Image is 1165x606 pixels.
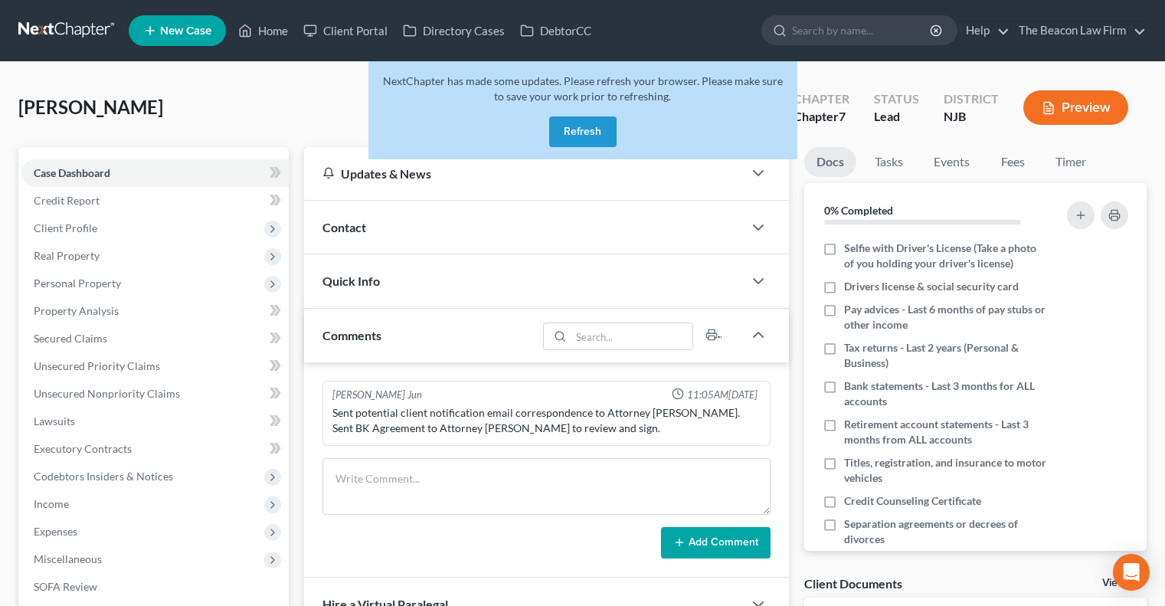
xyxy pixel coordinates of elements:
div: [PERSON_NAME] Jun [332,388,422,402]
span: Unsecured Priority Claims [34,359,160,372]
span: Bank statements - Last 3 months for ALL accounts [844,378,1048,409]
span: Lawsuits [34,414,75,427]
span: SOFA Review [34,580,97,593]
a: Tasks [862,147,915,177]
div: Sent potential client notification email correspondence to Attorney [PERSON_NAME]. Sent BK Agreem... [332,405,761,436]
input: Search... [571,323,693,349]
span: Quick Info [322,274,380,288]
div: Lead [874,108,919,126]
span: Client Profile [34,221,97,234]
span: Property Analysis [34,304,119,317]
span: Personal Property [34,277,121,290]
a: Lawsuits [21,408,289,435]
span: Retirement account statements - Last 3 months from ALL accounts [844,417,1048,447]
div: District [944,90,999,108]
span: Unsecured Nonpriority Claims [34,387,180,400]
a: Fees [988,147,1037,177]
a: Property Analysis [21,297,289,325]
a: Directory Cases [395,17,512,44]
span: Drivers license & social security card [844,279,1019,294]
span: NextChapter has made some updates. Please refresh your browser. Please make sure to save your wor... [383,74,783,103]
span: New Case [160,25,211,37]
input: Search by name... [792,16,932,44]
div: NJB [944,108,999,126]
div: Chapter [794,108,849,126]
span: Contact [322,220,366,234]
span: 7 [839,109,846,123]
span: Selfie with Driver's License (Take a photo of you holding your driver's license) [844,241,1048,271]
a: Docs [804,147,856,177]
a: Events [921,147,982,177]
a: Executory Contracts [21,435,289,463]
span: 11:05AM[DATE] [687,388,758,402]
div: Updates & News [322,165,725,182]
a: DebtorCC [512,17,599,44]
a: Client Portal [296,17,395,44]
a: Secured Claims [21,325,289,352]
span: Titles, registration, and insurance to motor vehicles [844,455,1048,486]
a: Unsecured Priority Claims [21,352,289,380]
span: Miscellaneous [34,552,102,565]
a: Credit Report [21,187,289,215]
a: SOFA Review [21,573,289,601]
div: Status [874,90,919,108]
a: Timer [1043,147,1098,177]
div: Chapter [794,90,849,108]
a: Help [958,17,1010,44]
span: Income [34,497,69,510]
a: Home [231,17,296,44]
div: Open Intercom Messenger [1113,554,1150,591]
span: Executory Contracts [34,442,132,455]
span: Real Property [34,249,100,262]
span: Pay advices - Last 6 months of pay stubs or other income [844,302,1048,332]
span: Codebtors Insiders & Notices [34,470,173,483]
a: Case Dashboard [21,159,289,187]
a: Unsecured Nonpriority Claims [21,380,289,408]
a: The Beacon Law Firm [1011,17,1146,44]
button: Add Comment [661,527,771,559]
strong: 0% Completed [824,204,893,217]
span: Case Dashboard [34,166,110,179]
span: Separation agreements or decrees of divorces [844,516,1048,547]
span: Credit Counseling Certificate [844,493,981,509]
span: Expenses [34,525,77,538]
button: Refresh [549,116,617,147]
span: Comments [322,328,381,342]
div: Client Documents [804,575,902,591]
span: Tax returns - Last 2 years (Personal & Business) [844,340,1048,371]
button: Preview [1023,90,1128,125]
span: Secured Claims [34,332,107,345]
span: Credit Report [34,194,100,207]
span: [PERSON_NAME] [18,96,163,118]
a: View All [1102,578,1140,588]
